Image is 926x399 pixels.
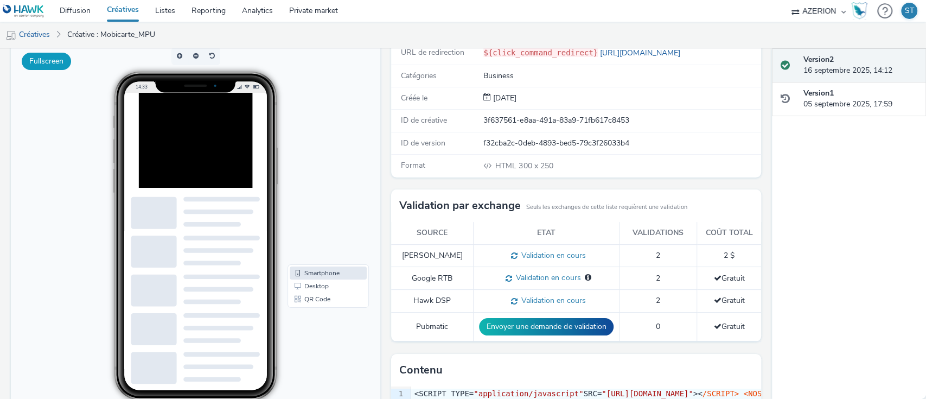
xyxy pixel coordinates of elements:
div: ST [905,3,914,19]
td: Google RTB [391,267,474,290]
img: undefined Logo [3,4,44,18]
span: "application/javascript" [474,389,583,398]
span: HTML [495,161,519,171]
img: Hawk Academy [851,2,867,20]
strong: Version 2 [803,54,834,65]
strong: Version 1 [803,88,834,98]
span: 2 [656,250,660,261]
span: 14:33 [125,42,137,48]
span: URL de redirection [401,47,464,58]
li: Smartphone [279,225,356,238]
li: Desktop [279,238,356,251]
td: Pubmatic [391,313,474,341]
td: [PERSON_NAME] [391,244,474,267]
th: Validations [620,222,697,244]
span: Gratuit [713,321,744,332]
span: 300 x 250 [494,161,553,171]
div: f32cba2c-0deb-4893-bed5-79c3f26033b4 [483,138,759,149]
span: 2 [656,273,660,283]
span: ID de créative [401,115,447,125]
th: Coût total [697,222,761,244]
span: QR Code [293,254,320,261]
li: QR Code [279,251,356,264]
span: Smartphone [293,228,329,235]
h3: Validation par exchange [399,198,521,214]
span: [DATE] [491,93,516,103]
span: /SCRIPT> <NOSCRIPT><IMG SRC="https:/ [703,389,867,398]
div: 05 septembre 2025, 17:59 [803,88,917,110]
a: Créative : Mobicarte_MPU [62,22,161,48]
th: Source [391,222,474,244]
a: [URL][DOMAIN_NAME] [598,48,685,58]
span: Validation en cours [518,250,586,261]
button: Fullscreen [22,53,71,70]
span: 2 [656,295,660,306]
span: ID de version [401,138,445,148]
div: Business [483,71,759,81]
span: "[URL][DOMAIN_NAME]" [602,389,693,398]
div: 16 septembre 2025, 14:12 [803,54,917,77]
span: Desktop [293,241,318,248]
div: 3f637561-e8aa-491a-83a9-71fb617c8453 [483,115,759,126]
span: Gratuit [713,273,744,283]
span: Créée le [401,93,427,103]
button: Envoyer une demande de validation [479,318,614,335]
img: mobile [5,30,16,41]
span: 0 [656,321,660,332]
span: Catégories [401,71,437,81]
td: Hawk DSP [391,290,474,313]
span: Format [401,160,425,170]
a: Hawk Academy [851,2,872,20]
span: Validation en cours [512,273,580,283]
span: Gratuit [713,295,744,306]
th: Etat [474,222,620,244]
span: Validation en cours [518,295,586,306]
div: Création 05 septembre 2025, 17:59 [491,93,516,104]
span: 2 $ [724,250,735,261]
h3: Contenu [399,362,443,378]
small: Seuls les exchanges de cette liste requièrent une validation [526,203,687,212]
code: ${click_command_redirect} [483,48,598,57]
